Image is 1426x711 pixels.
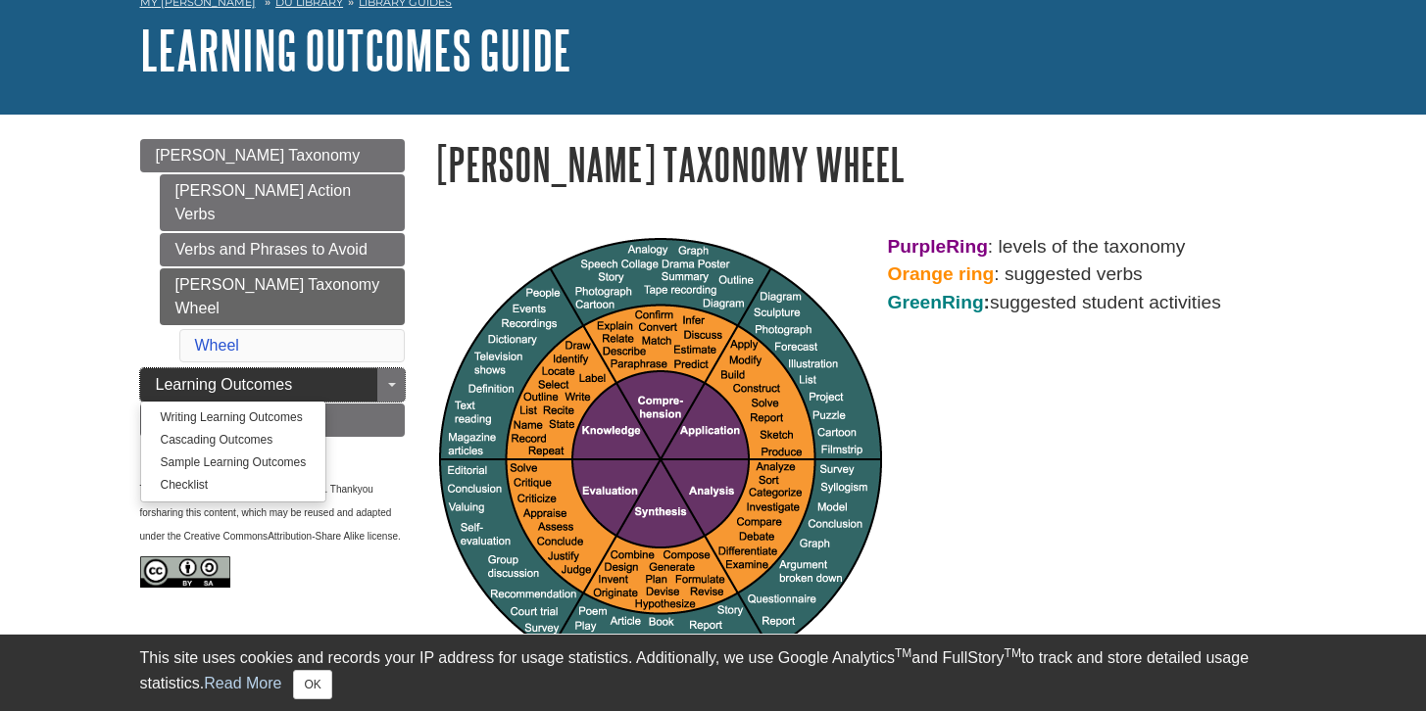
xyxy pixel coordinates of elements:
a: [PERSON_NAME] Action Verbs [160,174,405,231]
a: Writing Learning Outcomes [141,406,326,429]
span: Ring [942,292,984,312]
h1: [PERSON_NAME] Taxonomy Wheel [434,139,1287,189]
a: Verbs and Phrases to Avoid [160,233,405,266]
a: Learning Outcomes [140,368,405,402]
span: Green [888,292,942,312]
span: [PERSON_NAME] Taxonomy [156,147,361,164]
strong: Orange ring [888,263,995,284]
a: [PERSON_NAME] Taxonomy [140,139,405,172]
span: Attribution-Share Alike license [268,531,398,542]
strong: Ring [946,236,988,257]
strong: Purple [888,236,947,257]
a: Sample Learning Outcomes [141,451,326,474]
span: Learning Outcomes [156,376,293,393]
sup: TM [895,646,911,660]
a: Checklist [141,474,326,497]
strong: : [888,292,991,312]
div: This site uses cookies and records your IP address for usage statistics. Additionally, we use Goo... [140,646,1287,699]
button: Close [293,670,331,699]
span: you for [140,484,376,518]
sup: TM [1005,646,1021,660]
span: sharing this content, which may be reused and adapted under the Creative Commons . [140,507,401,542]
a: Cascading Outcomes [141,429,326,451]
div: Guide Page Menu [140,139,405,618]
a: [PERSON_NAME] Taxonomy Wheel [160,268,405,325]
p: : levels of the taxonomy : suggested verbs suggested student activities [434,233,1287,317]
a: Read More [204,675,281,691]
a: Learning Outcomes Guide [140,20,571,80]
a: Wheel [195,337,239,354]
